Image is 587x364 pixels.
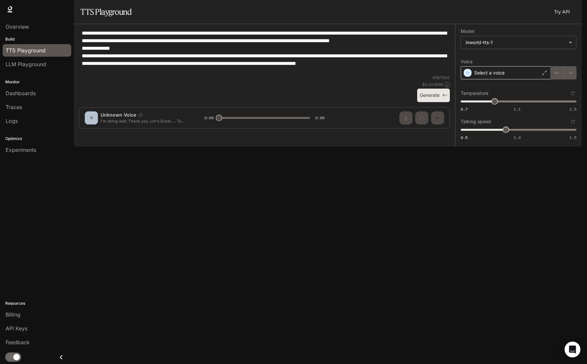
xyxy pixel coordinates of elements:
[461,106,468,112] span: 0.7
[569,90,576,97] button: Reset to default
[461,59,473,64] p: Voice
[551,5,572,18] a: Try API
[461,135,468,140] span: 0.5
[417,89,450,102] button: Generate⌘⏎
[442,94,447,98] p: ⌘⏎
[461,91,488,96] p: Temperature
[474,70,505,76] p: Select a voice
[570,106,576,112] span: 1.5
[514,106,521,112] span: 1.1
[569,118,576,125] button: Reset to default
[461,36,576,49] div: inworld-tts-1
[461,29,474,34] p: Model
[80,5,132,18] h1: TTS Playground
[466,39,566,46] div: inworld-tts-1
[565,342,580,357] div: Open Intercom Messenger
[461,119,491,124] p: Talking speed
[433,75,450,80] p: 619 / 1000
[570,135,576,140] span: 1.5
[514,135,521,140] span: 1.0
